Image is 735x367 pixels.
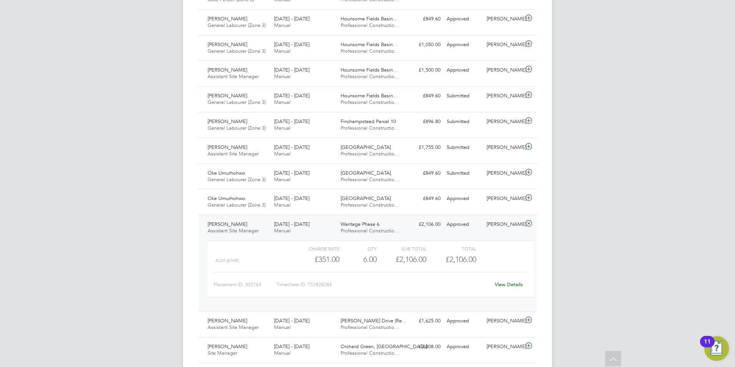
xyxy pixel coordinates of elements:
div: £351.00 [290,253,339,266]
span: Professional Constructio… [341,324,399,330]
span: [DATE] - [DATE] [274,118,309,125]
span: Professional Constructio… [341,99,399,105]
span: [PERSON_NAME] [208,317,247,324]
span: [DATE] - [DATE] [274,15,309,22]
span: £2,106.00 [446,255,476,264]
span: Manual [274,202,291,208]
div: £2,808.00 [404,340,444,353]
div: 6.00 [339,253,377,266]
div: [PERSON_NAME] [484,38,524,51]
span: Professional Constructio… [341,48,399,54]
span: Oke Umurhohwo [208,195,245,202]
span: [PERSON_NAME] [208,15,247,22]
div: Approved [444,340,484,353]
span: [PERSON_NAME] [208,118,247,125]
div: Submitted [444,115,484,128]
div: Approved [444,13,484,25]
span: Professional Constructio… [341,202,399,208]
span: [PERSON_NAME] [208,41,247,48]
div: Timesheet ID: TS1828284 [276,279,490,291]
span: General Labourer (Zone 3) [208,176,266,183]
span: Assistant Site Manager [208,227,259,234]
div: Approved [444,38,484,51]
span: [DATE] - [DATE] [274,343,309,350]
div: £2,106.00 [377,253,426,266]
div: [PERSON_NAME] [484,13,524,25]
span: Hounsome Fields Basin… [341,67,398,73]
span: [GEOGRAPHIC_DATA] [341,170,391,176]
div: £1,625.00 [404,315,444,327]
span: Professional Constructio… [341,73,399,80]
span: [PERSON_NAME] [208,144,247,150]
span: Finchampstead Parcel 10 [341,118,396,125]
div: [PERSON_NAME] [484,340,524,353]
div: £1,755.00 [404,141,444,154]
div: Charge rate [290,244,339,253]
span: [DATE] - [DATE] [274,92,309,99]
span: Professional Constructio… [341,125,399,131]
a: View Details [495,281,523,288]
span: Manual [274,350,291,356]
span: Manual [274,48,291,54]
span: General Labourer (Zone 3) [208,125,266,131]
div: QTY [339,244,377,253]
span: [DATE] - [DATE] [274,317,309,324]
span: Professional Constructio… [341,176,399,183]
div: [PERSON_NAME] [484,167,524,180]
div: £2,106.00 [404,218,444,231]
span: Wantage Phase 6 [341,221,379,227]
span: Professional Constructio… [341,350,399,356]
span: Manual [274,73,291,80]
span: Manual [274,227,291,234]
span: Professional Constructio… [341,150,399,157]
span: General Labourer (Zone 3) [208,202,266,208]
span: Professional Constructio… [341,227,399,234]
span: Hounsome Fields Basin… [341,92,398,99]
div: [PERSON_NAME] [484,115,524,128]
div: Approved [444,192,484,205]
span: [PERSON_NAME] [208,67,247,73]
span: Manual [274,176,291,183]
span: [PERSON_NAME] [208,92,247,99]
span: Site Manager [208,350,237,356]
span: General Labourer (Zone 3) [208,99,266,105]
button: Open Resource Center, 11 new notifications [704,336,729,361]
div: Approved [444,315,484,327]
div: Total [426,244,476,253]
span: Professional Constructio… [341,22,399,28]
span: Manual [274,22,291,28]
span: Manual [274,324,291,330]
span: General Labourer (Zone 3) [208,48,266,54]
div: Approved [444,64,484,77]
span: [DATE] - [DATE] [274,221,309,227]
div: Placement ID: 302743 [214,279,276,291]
div: [PERSON_NAME] [484,64,524,77]
span: [DATE] - [DATE] [274,41,309,48]
span: Assistant Site Manager [208,73,259,80]
div: 11 [704,342,711,352]
span: [GEOGRAPHIC_DATA] [341,195,391,202]
span: [PERSON_NAME] Drive (Re… [341,317,407,324]
div: Submitted [444,167,484,180]
div: Approved [444,218,484,231]
div: £849.60 [404,192,444,205]
div: Sub Total [377,244,426,253]
span: [DATE] - [DATE] [274,170,309,176]
div: Submitted [444,90,484,102]
span: Hounsome Fields Basin… [341,41,398,48]
span: Manual [274,150,291,157]
span: Hounsome Fields Basin… [341,15,398,22]
span: Manual [274,125,291,131]
span: Assistant Site Manager [208,150,259,157]
span: Orchard Green, [GEOGRAPHIC_DATA] [341,343,427,350]
span: Manual [274,99,291,105]
div: [PERSON_NAME] [484,218,524,231]
div: [PERSON_NAME] [484,141,524,154]
div: £896.80 [404,115,444,128]
span: [DATE] - [DATE] [274,144,309,150]
div: [PERSON_NAME] [484,192,524,205]
span: ASM (£/HR) [215,258,239,263]
div: [PERSON_NAME] [484,90,524,102]
span: [DATE] - [DATE] [274,67,309,73]
span: Assistant Site Manager [208,324,259,330]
